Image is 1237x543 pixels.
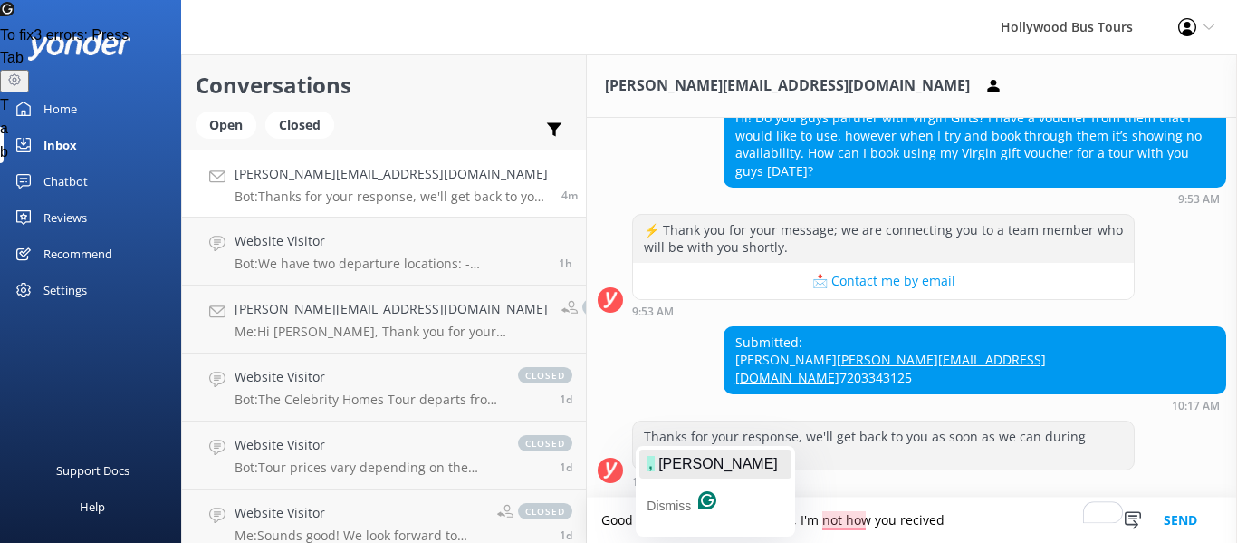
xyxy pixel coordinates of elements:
[235,435,500,455] h4: Website Visitor
[633,263,1134,299] button: 📩 Contact me by email
[582,299,637,315] span: closed
[632,305,1135,317] div: Oct 09 2025 09:53am (UTC -07:00) America/Tijuana
[235,231,545,251] h4: Website Visitor
[43,199,87,236] div: Reviews
[735,351,1046,386] a: [PERSON_NAME][EMAIL_ADDRESS][DOMAIN_NAME]
[235,164,548,184] h4: [PERSON_NAME][EMAIL_ADDRESS][DOMAIN_NAME]
[633,215,1134,263] div: ⚡ Thank you for your message; we are connecting you to a team member who will be with you shortly.
[559,256,572,271] span: Oct 09 2025 08:29am (UTC -07:00) America/Tijuana
[560,392,572,407] span: Oct 07 2025 06:54pm (UTC -07:00) America/Tijuana
[632,475,1135,488] div: Oct 09 2025 10:17am (UTC -07:00) America/Tijuana
[235,324,548,340] p: Me: Hi [PERSON_NAME], Thank you for your message! I’d be happy to share more information about ou...
[235,503,484,523] h4: Website Visitor
[182,422,586,490] a: Website VisitorBot:Tour prices vary depending on the specific tour and departure location. For de...
[724,399,1226,412] div: Oct 09 2025 10:17am (UTC -07:00) America/Tijuana
[1146,498,1214,543] button: Send
[560,528,572,543] span: Oct 07 2025 12:15pm (UTC -07:00) America/Tijuana
[43,272,87,308] div: Settings
[235,460,500,476] p: Bot: Tour prices vary depending on the specific tour and departure location. For detailed pricing...
[43,236,112,272] div: Recommend
[80,489,105,525] div: Help
[1178,194,1220,205] strong: 9:53 AM
[182,286,586,354] a: [PERSON_NAME][EMAIL_ADDRESS][DOMAIN_NAME]Me:Hi [PERSON_NAME], Thank you for your message! I’d be ...
[182,218,586,286] a: Website VisitorBot:We have two departure locations: - [STREET_ADDRESS]. Please check-in inside th...
[561,188,578,203] span: Oct 09 2025 10:17am (UTC -07:00) America/Tijuana
[56,452,129,489] div: Support Docs
[235,367,500,387] h4: Website Visitor
[518,503,572,519] span: closed
[724,192,1226,205] div: Oct 09 2025 09:53am (UTC -07:00) America/Tijuana
[560,460,572,475] span: Oct 07 2025 01:06pm (UTC -07:00) America/Tijuana
[632,306,674,317] strong: 9:53 AM
[724,327,1225,393] div: Submitted: [PERSON_NAME] 7203343125
[235,256,545,272] p: Bot: We have two departure locations: - [STREET_ADDRESS]. Please check-in inside the [GEOGRAPHIC_...
[632,477,680,488] strong: 10:17 AM
[235,299,548,319] h4: [PERSON_NAME][EMAIL_ADDRESS][DOMAIN_NAME]
[518,367,572,383] span: closed
[1172,401,1220,412] strong: 10:17 AM
[633,422,1134,470] div: Thanks for your response, we'll get back to you as soon as we can during opening hours.
[182,354,586,422] a: Website VisitorBot:The Celebrity Homes Tour departs from [GEOGRAPHIC_DATA][PERSON_NAME] at 10:00 ...
[518,435,572,451] span: closed
[182,150,586,218] a: [PERSON_NAME][EMAIL_ADDRESS][DOMAIN_NAME]Bot:Thanks for your response, we'll get back to you as s...
[43,163,88,199] div: Chatbot
[235,189,548,205] p: Bot: Thanks for your response, we'll get back to you as soon as we can during opening hours.
[235,392,500,408] p: Bot: The Celebrity Homes Tour departs from [GEOGRAPHIC_DATA][PERSON_NAME] at 10:00 AM and 2:00 PM...
[587,498,1237,543] textarea: To enrich screen reader interactions, please activate Accessibility in Grammarly extension settings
